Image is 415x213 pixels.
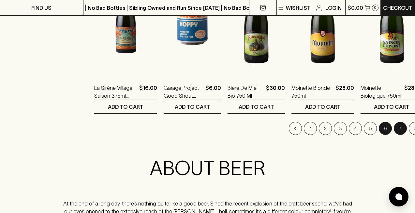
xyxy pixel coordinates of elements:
p: Login [325,4,342,12]
p: FIND US [31,4,52,12]
p: Wishlist [286,4,311,12]
p: Checkout [383,4,412,12]
p: $6.00 [205,84,221,100]
button: ADD TO CART [228,100,285,113]
p: $0.00 [348,4,363,12]
p: ADD TO CART [175,103,210,111]
button: ADD TO CART [164,100,221,113]
button: ADD TO CART [291,100,354,113]
a: Biere De Miel Bio 750 Ml [228,84,263,100]
button: Go to page 4 [349,122,362,135]
button: Go to previous page [289,122,302,135]
p: $28.00 [335,84,354,100]
button: Go to page 5 [364,122,377,135]
h2: ABOUT BEER [62,156,353,180]
p: ADD TO CART [108,103,143,111]
a: La Sirène Village Saison 375ml (bottle) [94,84,137,100]
p: ADD TO CART [305,103,341,111]
button: Go to page 3 [334,122,347,135]
img: bubble-icon [395,193,402,200]
button: ADD TO CART [94,100,157,113]
a: Garage Project Good Shout Hoppy Ultra Low Carb 330ml [164,84,203,100]
button: Go to page 7 [394,122,407,135]
button: Go to page 1 [304,122,317,135]
p: $16.00 [139,84,157,100]
p: 0 [374,6,377,9]
p: ADD TO CART [374,103,409,111]
button: Go to page 2 [319,122,332,135]
p: $30.00 [266,84,285,100]
p: ADD TO CART [239,103,274,111]
a: Moinette Biologique 750ml [361,84,402,100]
button: page 6 [379,122,392,135]
a: Moinette Blonde 750ml [291,84,333,100]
